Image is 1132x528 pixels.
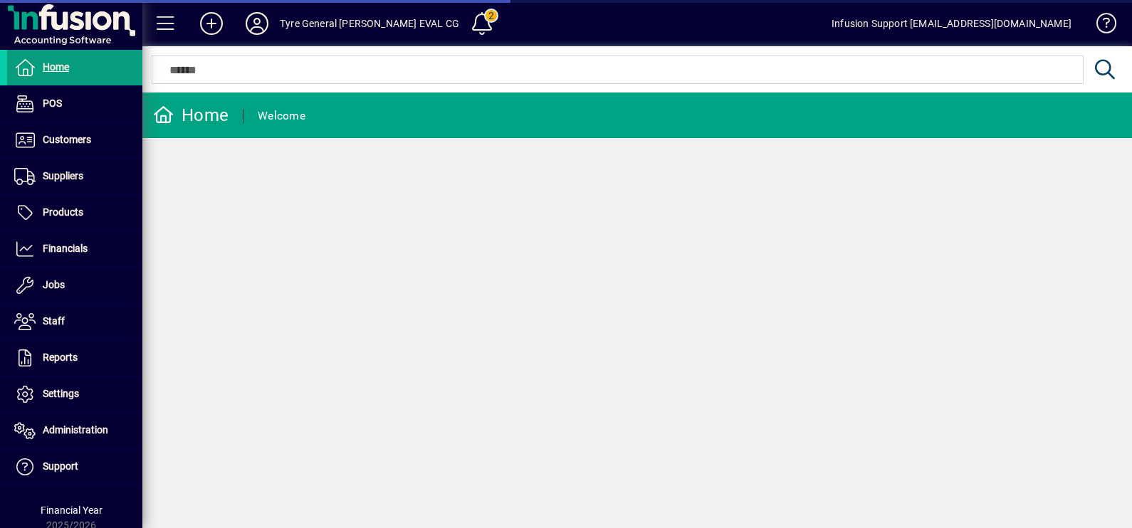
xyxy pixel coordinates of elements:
[7,231,142,267] a: Financials
[7,195,142,231] a: Products
[1086,3,1114,49] a: Knowledge Base
[43,388,79,399] span: Settings
[43,279,65,290] span: Jobs
[234,11,280,36] button: Profile
[43,243,88,254] span: Financials
[43,424,108,435] span: Administration
[43,134,91,145] span: Customers
[7,86,142,122] a: POS
[153,104,229,127] div: Home
[43,97,62,109] span: POS
[43,460,78,472] span: Support
[189,11,234,36] button: Add
[43,170,83,181] span: Suppliers
[280,12,459,35] div: Tyre General [PERSON_NAME] EVAL CG
[43,352,78,363] span: Reports
[41,505,103,516] span: Financial Year
[7,449,142,485] a: Support
[832,12,1071,35] div: Infusion Support [EMAIL_ADDRESS][DOMAIN_NAME]
[7,304,142,339] a: Staff
[7,413,142,448] a: Administration
[7,376,142,412] a: Settings
[7,122,142,158] a: Customers
[7,268,142,303] a: Jobs
[43,206,83,218] span: Products
[7,340,142,376] a: Reports
[43,315,65,327] span: Staff
[43,61,69,73] span: Home
[258,105,305,127] div: Welcome
[7,159,142,194] a: Suppliers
